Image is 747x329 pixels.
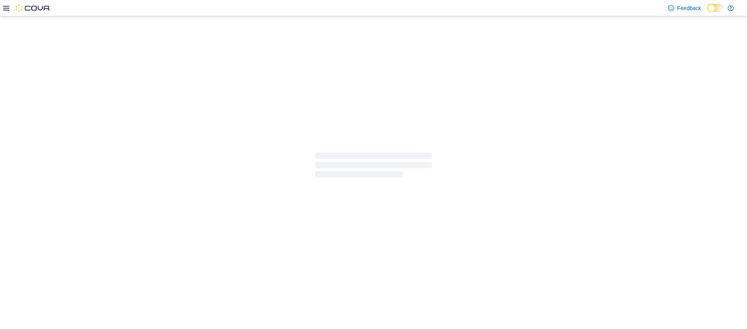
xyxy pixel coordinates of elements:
span: Feedback [677,4,701,12]
input: Dark Mode [707,4,724,12]
span: Loading [315,154,432,179]
img: Cova [16,4,51,12]
a: Feedback [665,0,704,16]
